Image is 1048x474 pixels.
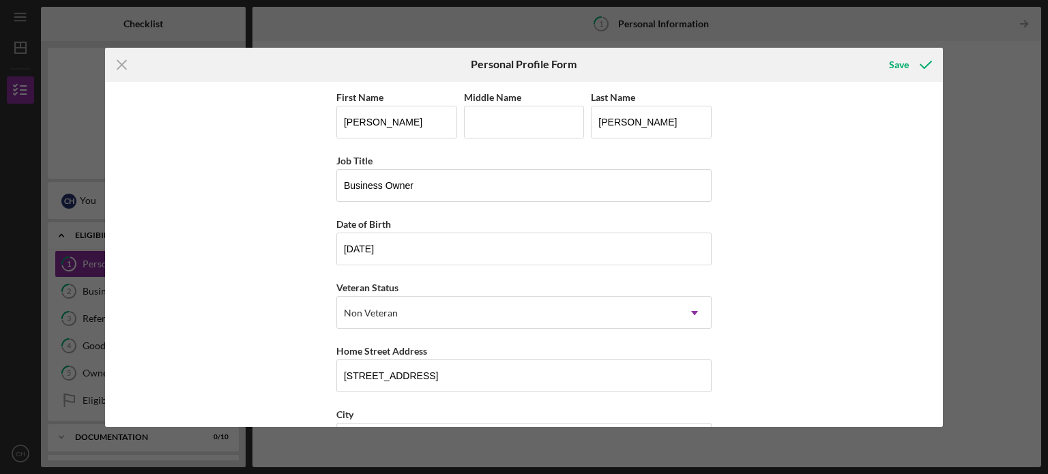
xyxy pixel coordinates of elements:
[889,51,909,78] div: Save
[471,58,577,70] h6: Personal Profile Form
[336,218,391,230] label: Date of Birth
[336,155,373,166] label: Job Title
[336,345,427,357] label: Home Street Address
[875,51,943,78] button: Save
[336,91,383,103] label: First Name
[591,91,635,103] label: Last Name
[464,91,521,103] label: Middle Name
[336,409,353,420] label: City
[344,308,398,319] div: Non Veteran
